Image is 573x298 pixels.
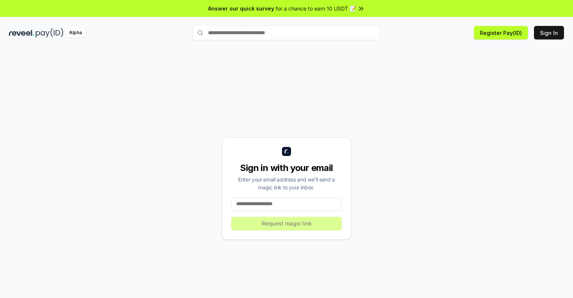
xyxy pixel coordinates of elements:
img: pay_id [36,28,63,38]
img: reveel_dark [9,28,34,38]
span: for a chance to earn 10 USDT 📝 [276,5,356,12]
div: Alpha [65,28,86,38]
img: logo_small [282,147,291,156]
span: Answer our quick survey [208,5,274,12]
button: Register Pay(ID) [474,26,528,39]
div: Enter your email address and we’ll send a magic link to your inbox. [231,175,342,191]
button: Sign In [534,26,564,39]
div: Sign in with your email [231,162,342,174]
